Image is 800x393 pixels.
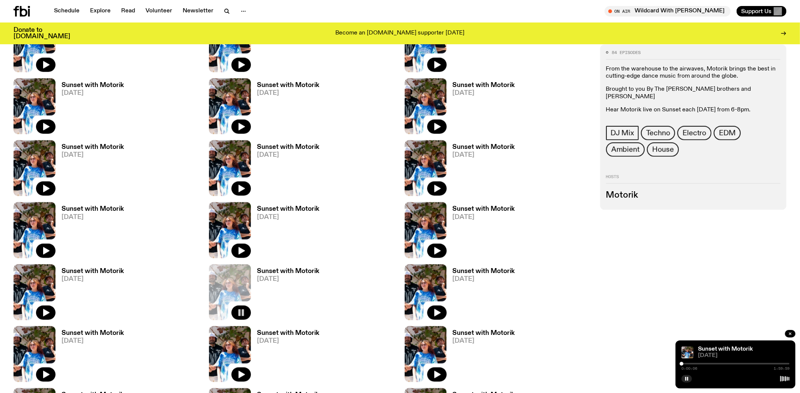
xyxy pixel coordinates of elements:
[257,330,319,336] h3: Sunset with Motorik
[606,66,780,80] p: From the warehouse to the airwaves, Motorik brings the best in cutting-edge dance music from arou...
[178,6,218,16] a: Newsletter
[774,367,789,370] span: 1:59:59
[453,338,515,344] span: [DATE]
[641,126,675,140] a: Techno
[606,191,780,199] h3: Motorik
[62,206,124,212] h3: Sunset with Motorik
[453,268,515,274] h3: Sunset with Motorik
[14,326,56,382] img: Andrew, Reenie, and Pat stand in a row, smiling at the camera, in dappled light with a vine leafe...
[257,276,319,282] span: [DATE]
[611,129,634,137] span: DJ Mix
[62,90,124,96] span: [DATE]
[62,82,124,88] h3: Sunset with Motorik
[453,82,515,88] h3: Sunset with Motorik
[141,6,177,16] a: Volunteer
[14,78,56,134] img: Andrew, Reenie, and Pat stand in a row, smiling at the camera, in dappled light with a vine leafe...
[652,145,674,154] span: House
[251,330,319,382] a: Sunset with Motorik[DATE]
[336,30,465,37] p: Become an [DOMAIN_NAME] supporter [DATE]
[606,86,780,100] p: Brought to you By The [PERSON_NAME] brothers and [PERSON_NAME]
[56,206,124,258] a: Sunset with Motorik[DATE]
[62,268,124,274] h3: Sunset with Motorik
[606,175,780,184] h2: Hosts
[56,268,124,320] a: Sunset with Motorik[DATE]
[62,214,124,220] span: [DATE]
[56,144,124,196] a: Sunset with Motorik[DATE]
[209,140,251,196] img: Andrew, Reenie, and Pat stand in a row, smiling at the camera, in dappled light with a vine leafe...
[698,346,753,352] a: Sunset with Motorik
[453,152,515,158] span: [DATE]
[612,50,641,54] span: 84 episodes
[447,82,515,134] a: Sunset with Motorik[DATE]
[251,206,319,258] a: Sunset with Motorik[DATE]
[647,142,679,157] a: House
[453,276,515,282] span: [DATE]
[681,346,693,358] img: Andrew, Reenie, and Pat stand in a row, smiling at the camera, in dappled light with a vine leafe...
[257,82,319,88] h3: Sunset with Motorik
[447,206,515,258] a: Sunset with Motorik[DATE]
[405,140,447,196] img: Andrew, Reenie, and Pat stand in a row, smiling at the camera, in dappled light with a vine leafe...
[62,152,124,158] span: [DATE]
[405,326,447,382] img: Andrew, Reenie, and Pat stand in a row, smiling at the camera, in dappled light with a vine leafe...
[606,106,780,113] p: Hear Motorik live on Sunset each [DATE] from 6-8pm.
[405,202,447,258] img: Andrew, Reenie, and Pat stand in a row, smiling at the camera, in dappled light with a vine leafe...
[257,338,319,344] span: [DATE]
[683,129,706,137] span: Electro
[86,6,115,16] a: Explore
[447,144,515,196] a: Sunset with Motorik[DATE]
[698,353,789,358] span: [DATE]
[611,145,640,154] span: Ambient
[56,330,124,382] a: Sunset with Motorik[DATE]
[209,202,251,258] img: Andrew, Reenie, and Pat stand in a row, smiling at the camera, in dappled light with a vine leafe...
[257,144,319,150] h3: Sunset with Motorik
[257,214,319,220] span: [DATE]
[606,142,645,157] a: Ambient
[209,78,251,134] img: Andrew, Reenie, and Pat stand in a row, smiling at the camera, in dappled light with a vine leafe...
[453,214,515,220] span: [DATE]
[605,6,731,16] button: On AirWildcard With [PERSON_NAME]
[453,144,515,150] h3: Sunset with Motorik
[257,206,319,212] h3: Sunset with Motorik
[14,140,56,196] img: Andrew, Reenie, and Pat stand in a row, smiling at the camera, in dappled light with a vine leafe...
[62,330,124,336] h3: Sunset with Motorik
[447,330,515,382] a: Sunset with Motorik[DATE]
[453,330,515,336] h3: Sunset with Motorik
[447,20,515,72] a: Sunset with Motorik[DATE]
[257,90,319,96] span: [DATE]
[117,6,140,16] a: Read
[251,20,319,72] a: Sunset with Motorik[DATE]
[14,202,56,258] img: Andrew, Reenie, and Pat stand in a row, smiling at the camera, in dappled light with a vine leafe...
[646,129,670,137] span: Techno
[719,129,735,137] span: EDM
[56,20,124,72] a: Sunset with Motorik[DATE]
[405,78,447,134] img: Andrew, Reenie, and Pat stand in a row, smiling at the camera, in dappled light with a vine leafe...
[453,206,515,212] h3: Sunset with Motorik
[737,6,786,16] button: Support Us
[741,8,771,15] span: Support Us
[453,90,515,96] span: [DATE]
[257,268,319,274] h3: Sunset with Motorik
[62,276,124,282] span: [DATE]
[447,268,515,320] a: Sunset with Motorik[DATE]
[251,82,319,134] a: Sunset with Motorik[DATE]
[606,126,639,140] a: DJ Mix
[14,264,56,320] img: Andrew, Reenie, and Pat stand in a row, smiling at the camera, in dappled light with a vine leafe...
[14,27,70,40] h3: Donate to [DOMAIN_NAME]
[681,367,697,370] span: 0:00:06
[677,126,711,140] a: Electro
[251,268,319,320] a: Sunset with Motorik[DATE]
[209,326,251,382] img: Andrew, Reenie, and Pat stand in a row, smiling at the camera, in dappled light with a vine leafe...
[405,264,447,320] img: Andrew, Reenie, and Pat stand in a row, smiling at the camera, in dappled light with a vine leafe...
[56,82,124,134] a: Sunset with Motorik[DATE]
[251,144,319,196] a: Sunset with Motorik[DATE]
[257,152,319,158] span: [DATE]
[714,126,741,140] a: EDM
[62,338,124,344] span: [DATE]
[62,144,124,150] h3: Sunset with Motorik
[50,6,84,16] a: Schedule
